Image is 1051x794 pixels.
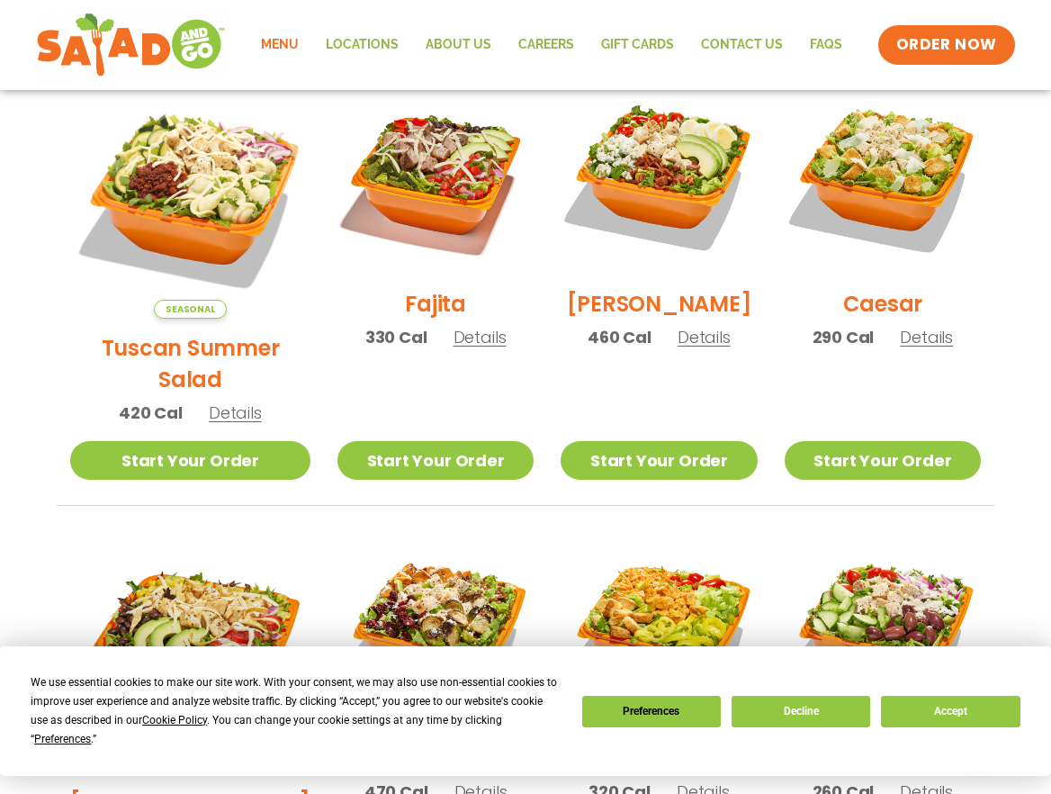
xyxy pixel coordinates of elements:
span: Details [678,326,731,348]
span: Details [209,402,262,424]
img: Product photo for Roasted Autumn Salad [337,533,534,729]
h2: Caesar [843,288,923,320]
img: Product photo for BBQ Ranch Salad [70,533,310,773]
a: Start Your Order [70,441,310,480]
h2: Tuscan Summer Salad [70,332,310,395]
div: We use essential cookies to make our site work. With your consent, we may also use non-essential ... [31,673,560,749]
a: Start Your Order [337,441,534,480]
span: 420 Cal [119,401,183,425]
h2: Fajita [405,288,466,320]
a: GIFT CARDS [588,24,687,66]
span: 460 Cal [588,325,651,349]
button: Accept [881,696,1020,727]
span: ORDER NOW [896,34,997,56]
span: 330 Cal [365,325,427,349]
a: Start Your Order [561,441,757,480]
span: Cookie Policy [142,714,207,726]
img: Product photo for Cobb Salad [561,78,757,275]
a: ORDER NOW [878,25,1015,65]
span: 290 Cal [813,325,875,349]
img: Product photo for Buffalo Chicken Salad [561,533,757,729]
img: Product photo for Tuscan Summer Salad [70,78,310,319]
a: Start Your Order [785,441,981,480]
img: Product photo for Fajita Salad [337,78,534,275]
a: Locations [312,24,412,66]
a: Menu [247,24,312,66]
a: Contact Us [687,24,796,66]
span: Seasonal [154,300,227,319]
a: FAQs [796,24,856,66]
nav: Menu [247,24,856,66]
span: Details [454,326,507,348]
span: Preferences [34,733,91,745]
h2: [PERSON_NAME] [567,288,752,320]
button: Decline [732,696,870,727]
img: Product photo for Caesar Salad [785,78,981,275]
img: new-SAG-logo-768×292 [36,9,226,81]
a: Careers [505,24,588,66]
img: Product photo for Greek Salad [785,533,981,729]
a: About Us [412,24,505,66]
button: Preferences [582,696,721,727]
span: Details [900,326,953,348]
